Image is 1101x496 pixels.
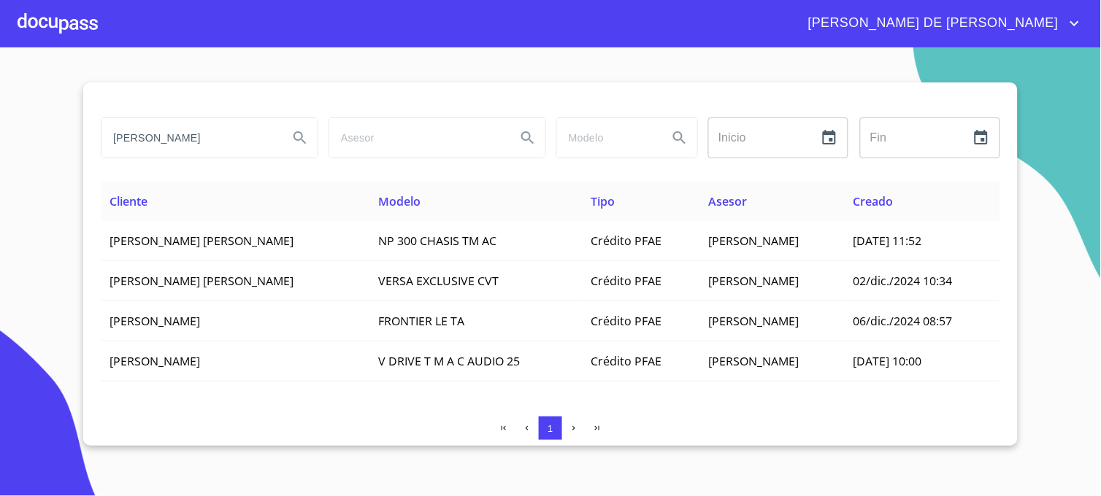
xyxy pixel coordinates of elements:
span: FRONTIER LE TA [378,313,464,329]
span: NP 300 CHASIS TM AC [378,233,496,249]
span: [PERSON_NAME] [PERSON_NAME] [110,273,294,289]
span: [PERSON_NAME] DE [PERSON_NAME] [797,12,1066,35]
span: Crédito PFAE [591,273,661,289]
span: Crédito PFAE [591,313,661,329]
input: search [101,118,277,158]
span: Cliente [110,193,147,209]
span: Crédito PFAE [591,233,661,249]
span: Asesor [709,193,748,209]
span: [PERSON_NAME] [709,313,799,329]
span: Tipo [591,193,615,209]
button: Search [283,120,318,155]
span: Modelo [378,193,421,209]
span: [PERSON_NAME] [PERSON_NAME] [110,233,294,249]
button: 1 [539,416,562,440]
input: search [329,118,505,158]
button: account of current user [797,12,1083,35]
span: [PERSON_NAME] [110,313,200,329]
span: [PERSON_NAME] [709,353,799,369]
span: [DATE] 10:00 [853,353,921,369]
input: search [557,118,656,158]
span: [DATE] 11:52 [853,233,921,249]
span: V DRIVE T M A C AUDIO 25 [378,353,520,369]
button: Search [662,120,697,155]
span: [PERSON_NAME] [709,273,799,289]
span: Crédito PFAE [591,353,661,369]
span: 02/dic./2024 10:34 [853,273,952,289]
span: 1 [548,423,553,434]
span: Creado [853,193,893,209]
span: 06/dic./2024 08:57 [853,313,952,329]
span: [PERSON_NAME] [110,353,200,369]
button: Search [510,120,545,155]
span: [PERSON_NAME] [709,233,799,249]
span: VERSA EXCLUSIVE CVT [378,273,499,289]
